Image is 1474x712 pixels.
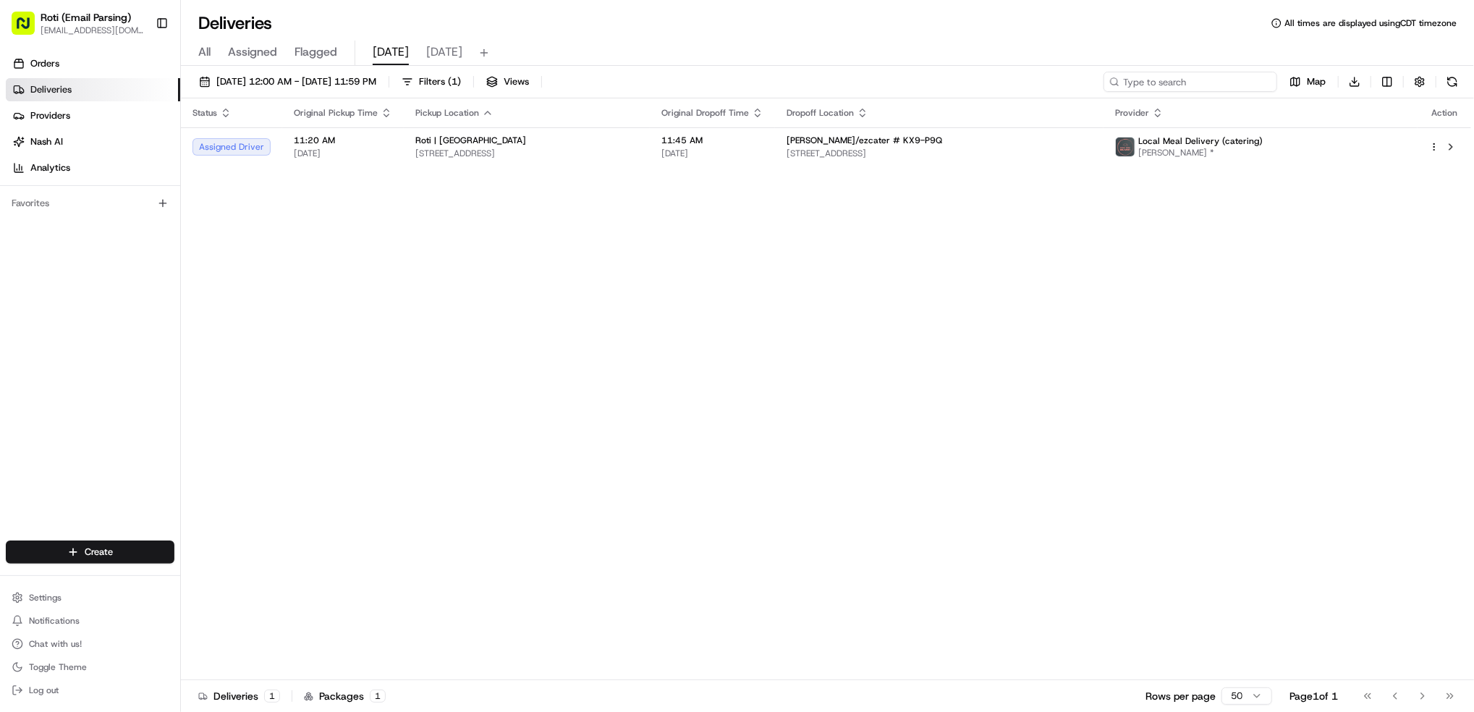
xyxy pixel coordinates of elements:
[30,161,70,174] span: Analytics
[14,138,41,164] img: 1736555255976-a54dd68f-1ca7-489b-9aae-adbdc363a1c4
[787,107,854,119] span: Dropoff Location
[370,690,386,703] div: 1
[29,615,80,627] span: Notifications
[14,58,263,81] p: Welcome 👋
[224,185,263,203] button: See all
[85,546,113,559] span: Create
[6,192,174,215] div: Favorites
[30,135,63,148] span: Nash AI
[426,43,462,61] span: [DATE]
[45,224,117,236] span: [PERSON_NAME]
[29,638,82,650] span: Chat with us!
[41,10,131,25] button: Roti (Email Parsing)
[228,43,277,61] span: Assigned
[1429,107,1460,119] div: Action
[1104,72,1277,92] input: Type to search
[1289,689,1338,703] div: Page 1 of 1
[30,138,56,164] img: 9188753566659_6852d8bf1fb38e338040_72.png
[1145,689,1216,703] p: Rows per page
[14,188,93,200] div: Past conversations
[102,319,175,331] a: Powered byPylon
[14,286,26,297] div: 📗
[41,25,144,36] button: [EMAIL_ADDRESS][DOMAIN_NAME]
[448,75,461,88] span: ( 1 )
[415,148,638,159] span: [STREET_ADDRESS]
[30,57,59,70] span: Orders
[192,72,383,92] button: [DATE] 12:00 AM - [DATE] 11:59 PM
[117,279,238,305] a: 💻API Documentation
[415,107,479,119] span: Pickup Location
[198,12,272,35] h1: Deliveries
[1284,17,1457,29] span: All times are displayed using CDT timezone
[6,52,180,75] a: Orders
[30,83,72,96] span: Deliveries
[1138,147,1263,158] span: [PERSON_NAME] *
[6,6,150,41] button: Roti (Email Parsing)[EMAIL_ADDRESS][DOMAIN_NAME]
[6,611,174,631] button: Notifications
[29,661,87,673] span: Toggle Theme
[128,224,158,236] span: [DATE]
[1442,72,1462,92] button: Refresh
[65,138,237,153] div: Start new chat
[1283,72,1332,92] button: Map
[295,43,337,61] span: Flagged
[246,143,263,160] button: Start new chat
[419,75,461,88] span: Filters
[6,104,180,127] a: Providers
[264,690,280,703] div: 1
[29,592,62,603] span: Settings
[504,75,529,88] span: Views
[9,279,117,305] a: 📗Knowledge Base
[6,156,180,179] a: Analytics
[65,153,199,164] div: We're available if you need us!
[294,148,392,159] span: [DATE]
[122,286,134,297] div: 💻
[415,135,526,146] span: Roti | [GEOGRAPHIC_DATA]
[29,685,59,696] span: Log out
[661,148,763,159] span: [DATE]
[1138,135,1263,147] span: Local Meal Delivery (catering)
[29,225,41,237] img: 1736555255976-a54dd68f-1ca7-489b-9aae-adbdc363a1c4
[6,680,174,700] button: Log out
[294,107,378,119] span: Original Pickup Time
[192,107,217,119] span: Status
[6,657,174,677] button: Toggle Theme
[1307,75,1326,88] span: Map
[373,43,409,61] span: [DATE]
[137,284,232,299] span: API Documentation
[6,634,174,654] button: Chat with us!
[14,14,43,43] img: Nash
[38,93,239,109] input: Clear
[6,78,180,101] a: Deliveries
[144,320,175,331] span: Pylon
[661,135,763,146] span: 11:45 AM
[6,130,180,153] a: Nash AI
[1115,107,1149,119] span: Provider
[6,588,174,608] button: Settings
[480,72,535,92] button: Views
[304,689,386,703] div: Packages
[198,689,280,703] div: Deliveries
[787,148,1092,159] span: [STREET_ADDRESS]
[6,541,174,564] button: Create
[294,135,392,146] span: 11:20 AM
[198,43,211,61] span: All
[661,107,749,119] span: Original Dropoff Time
[216,75,376,88] span: [DATE] 12:00 AM - [DATE] 11:59 PM
[29,284,111,299] span: Knowledge Base
[1116,137,1135,156] img: lmd_logo.png
[120,224,125,236] span: •
[787,135,942,146] span: [PERSON_NAME]/ezcater # KX9-P9Q
[395,72,467,92] button: Filters(1)
[14,211,38,234] img: Masood Aslam
[30,109,70,122] span: Providers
